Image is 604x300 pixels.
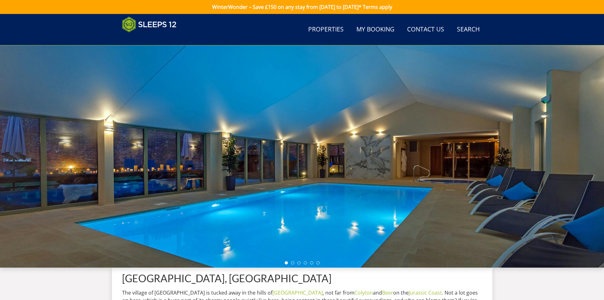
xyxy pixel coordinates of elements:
[354,289,373,296] a: Colyton
[409,289,442,296] a: Jurassic Coast
[122,17,177,32] img: Sleeps 12
[272,289,323,296] a: [GEOGRAPHIC_DATA]
[119,36,185,42] iframe: Customer reviews powered by Trustpilot
[382,289,393,296] a: Beer
[405,23,447,37] a: Contact Us
[122,273,482,284] h1: [GEOGRAPHIC_DATA], [GEOGRAPHIC_DATA]
[306,23,346,37] a: Properties
[354,23,397,37] a: My Booking
[454,23,482,37] a: Search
